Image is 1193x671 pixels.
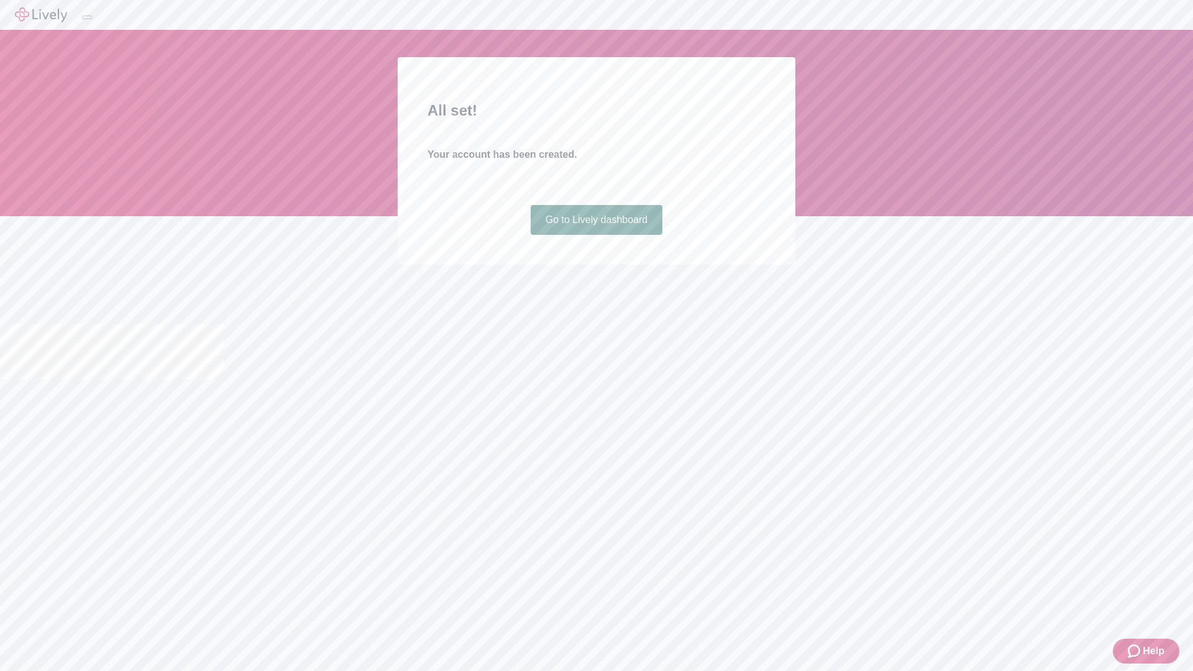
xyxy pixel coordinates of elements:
[427,99,766,122] h2: All set!
[531,205,663,235] a: Go to Lively dashboard
[1143,644,1164,659] span: Help
[15,7,67,22] img: Lively
[1113,639,1179,664] button: Zendesk support iconHelp
[82,16,92,19] button: Log out
[1128,644,1143,659] svg: Zendesk support icon
[427,147,766,162] h4: Your account has been created.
